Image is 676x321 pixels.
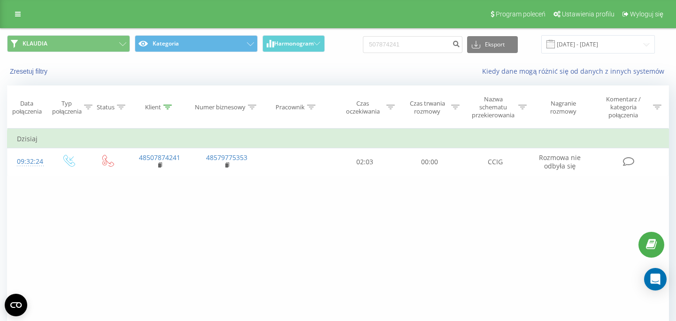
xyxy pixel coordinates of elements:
[145,103,161,111] div: Klient
[8,130,669,148] td: Dzisiaj
[341,99,384,115] div: Czas oczekiwania
[644,268,667,290] div: Open Intercom Messenger
[262,35,325,52] button: Harmonogram
[596,95,651,119] div: Komentarz / kategoria połączenia
[8,99,46,115] div: Data połączenia
[462,148,529,176] td: CCIG
[538,99,589,115] div: Nagranie rozmowy
[363,36,462,53] input: Wyszukiwanie według numeru
[23,40,47,47] span: KLAUDIA
[406,99,449,115] div: Czas trwania rozmowy
[276,103,305,111] div: Pracownik
[630,10,663,18] span: Wyloguj się
[274,40,314,47] span: Harmonogram
[467,36,518,53] button: Eksport
[482,67,669,76] a: Kiedy dane mogą różnić się od danych z innych systemów
[496,10,545,18] span: Program poleceń
[17,153,39,171] div: 09:32:24
[397,148,462,176] td: 00:00
[539,153,581,170] span: Rozmowa nie odbyła się
[206,153,247,162] a: 48579775353
[5,294,27,316] button: Open CMP widget
[562,10,615,18] span: Ustawienia profilu
[139,153,180,162] a: 48507874241
[7,35,130,52] button: KLAUDIA
[7,67,52,76] button: Zresetuj filtry
[97,103,115,111] div: Status
[135,35,258,52] button: Kategoria
[52,99,82,115] div: Typ połączenia
[333,148,398,176] td: 02:03
[195,103,246,111] div: Numer biznesowy
[470,95,516,119] div: Nazwa schematu przekierowania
